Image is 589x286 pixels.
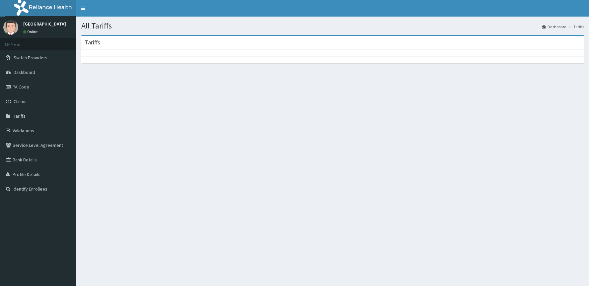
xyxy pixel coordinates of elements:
[81,22,584,30] h1: All Tariffs
[14,55,47,61] span: Switch Providers
[567,24,584,29] li: Tariffs
[14,113,26,119] span: Tariffs
[23,22,66,26] p: [GEOGRAPHIC_DATA]
[85,39,100,45] h3: Tariffs
[3,20,18,35] img: User Image
[14,98,27,104] span: Claims
[14,69,35,75] span: Dashboard
[542,24,566,29] a: Dashboard
[23,29,39,34] a: Online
